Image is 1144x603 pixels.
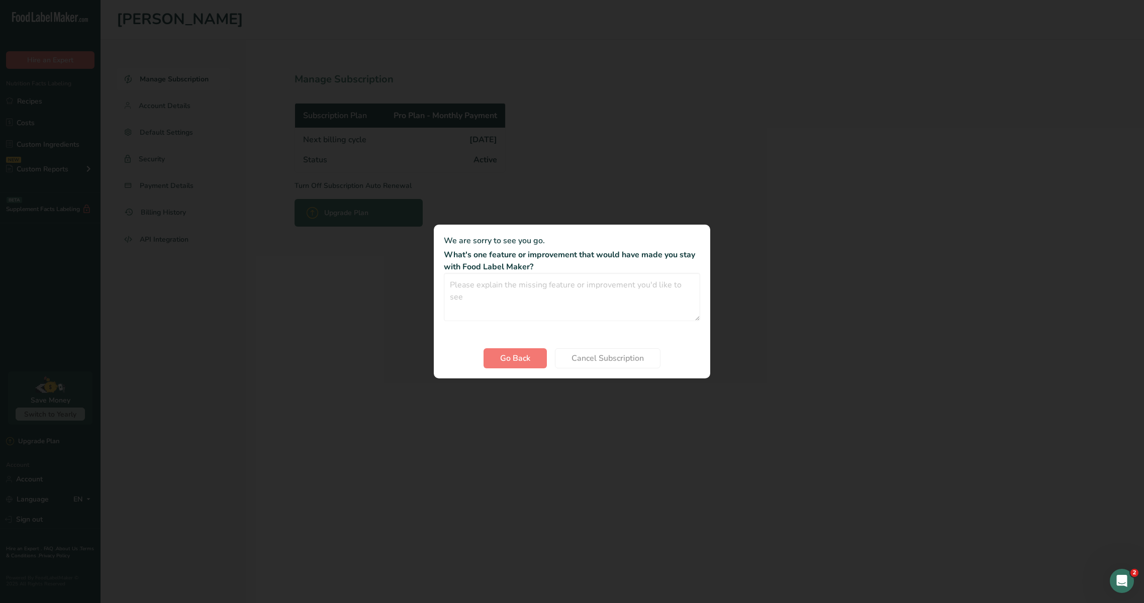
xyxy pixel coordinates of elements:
span: Go Back [500,352,530,364]
button: Cancel Subscription [555,348,660,368]
p: What's one feature or improvement that would have made you stay with Food Label Maker? [444,249,700,273]
iframe: Intercom live chat [1110,569,1134,593]
span: Cancel Subscription [571,352,644,364]
span: 2 [1130,569,1138,577]
p: We are sorry to see you go. [444,235,700,247]
button: Go Back [484,348,547,368]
